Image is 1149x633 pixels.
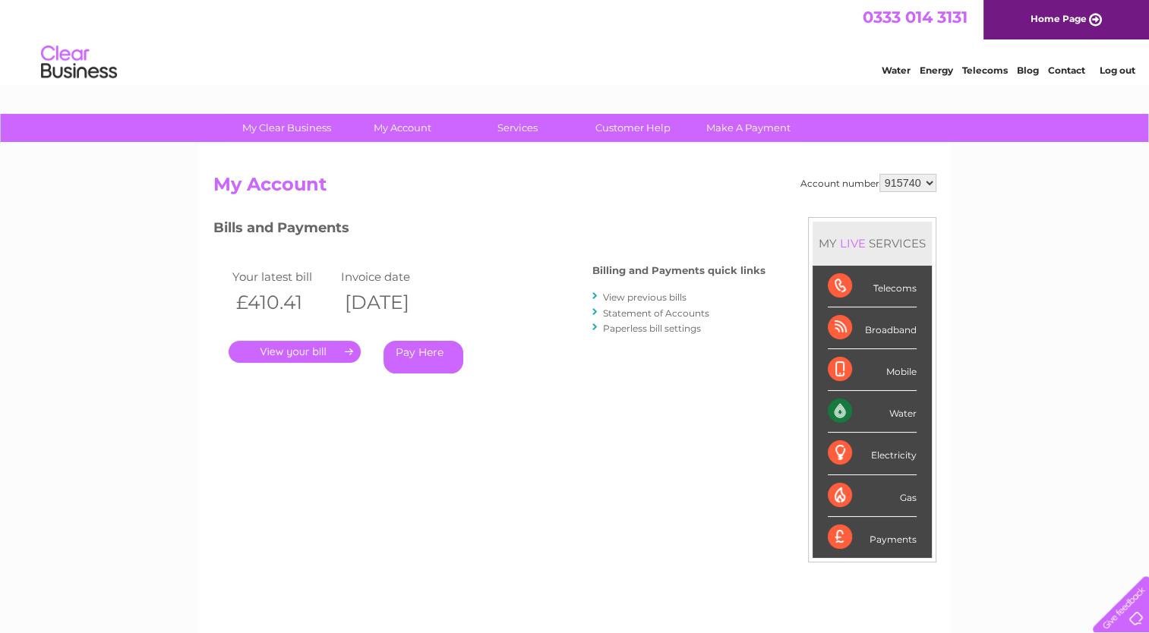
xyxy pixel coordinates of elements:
th: £410.41 [229,287,338,318]
a: Log out [1099,65,1135,76]
div: Payments [828,517,917,558]
div: Telecoms [828,266,917,307]
div: MY SERVICES [813,222,932,265]
a: Telecoms [962,65,1008,76]
a: My Clear Business [224,114,349,142]
td: Your latest bill [229,266,338,287]
img: logo.png [40,39,118,86]
div: Mobile [828,349,917,391]
a: Paperless bill settings [603,323,701,334]
a: Contact [1048,65,1085,76]
h3: Bills and Payments [213,217,765,244]
div: Electricity [828,433,917,474]
a: View previous bills [603,291,687,303]
h4: Billing and Payments quick links [592,265,765,276]
a: Statement of Accounts [603,307,709,319]
div: Water [828,391,917,433]
div: Account number [800,174,936,192]
a: 0333 014 3131 [863,8,967,27]
a: Blog [1017,65,1039,76]
a: . [229,341,361,363]
a: Pay Here [384,341,463,373]
a: Services [455,114,580,142]
th: [DATE] [337,287,447,318]
a: Water [882,65,911,76]
h2: My Account [213,174,936,203]
div: Gas [828,475,917,517]
div: LIVE [837,236,869,250]
td: Invoice date [337,266,447,287]
a: My Account [339,114,465,142]
a: Customer Help [570,114,696,142]
div: Clear Business is a trading name of Verastar Limited (registered in [GEOGRAPHIC_DATA] No. 3667643... [216,8,934,74]
a: Energy [920,65,953,76]
a: Make A Payment [686,114,811,142]
div: Broadband [828,307,917,349]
